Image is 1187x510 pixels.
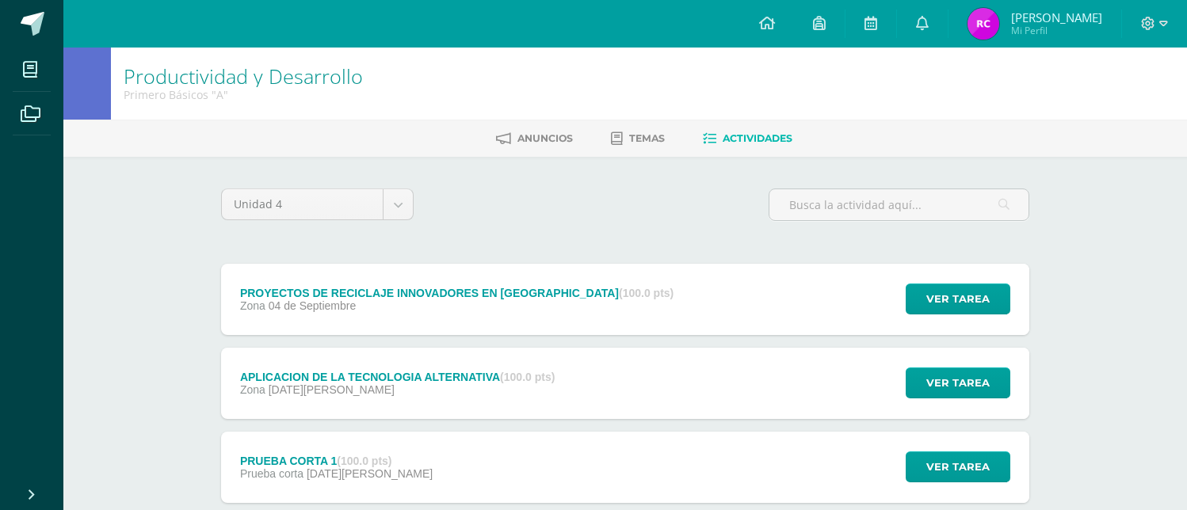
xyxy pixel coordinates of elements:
[269,299,357,312] span: 04 de Septiembre
[926,284,990,314] span: Ver tarea
[240,383,265,396] span: Zona
[240,287,674,299] div: PROYECTOS DE RECICLAJE INNOVADORES EN [GEOGRAPHIC_DATA]
[1011,10,1102,25] span: [PERSON_NAME]
[240,371,555,383] div: APLICACION DE LA TECNOLOGIA ALTERNATIVA
[240,299,265,312] span: Zona
[269,383,395,396] span: [DATE][PERSON_NAME]
[629,132,665,144] span: Temas
[337,455,391,467] strong: (100.0 pts)
[619,287,674,299] strong: (100.0 pts)
[906,367,1010,398] button: Ver tarea
[926,452,990,481] span: Ver tarea
[769,189,1029,220] input: Busca la actividad aquí...
[906,451,1010,482] button: Ver tarea
[124,87,363,102] div: Primero Básicos 'A'
[307,467,433,480] span: [DATE][PERSON_NAME]
[723,132,792,144] span: Actividades
[124,63,363,89] a: Productividad y Desarrollo
[240,455,433,467] div: PRUEBA CORTA 1
[1011,24,1102,37] span: Mi Perfil
[240,467,303,480] span: Prueba corta
[611,126,665,151] a: Temas
[703,126,792,151] a: Actividades
[496,126,573,151] a: Anuncios
[234,189,371,219] span: Unidad 4
[500,371,555,383] strong: (100.0 pts)
[968,8,999,40] img: 6d9fced4c84605b3710009335678f580.png
[926,368,990,398] span: Ver tarea
[517,132,573,144] span: Anuncios
[222,189,413,219] a: Unidad 4
[906,284,1010,314] button: Ver tarea
[124,65,363,87] h1: Productividad y Desarrollo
